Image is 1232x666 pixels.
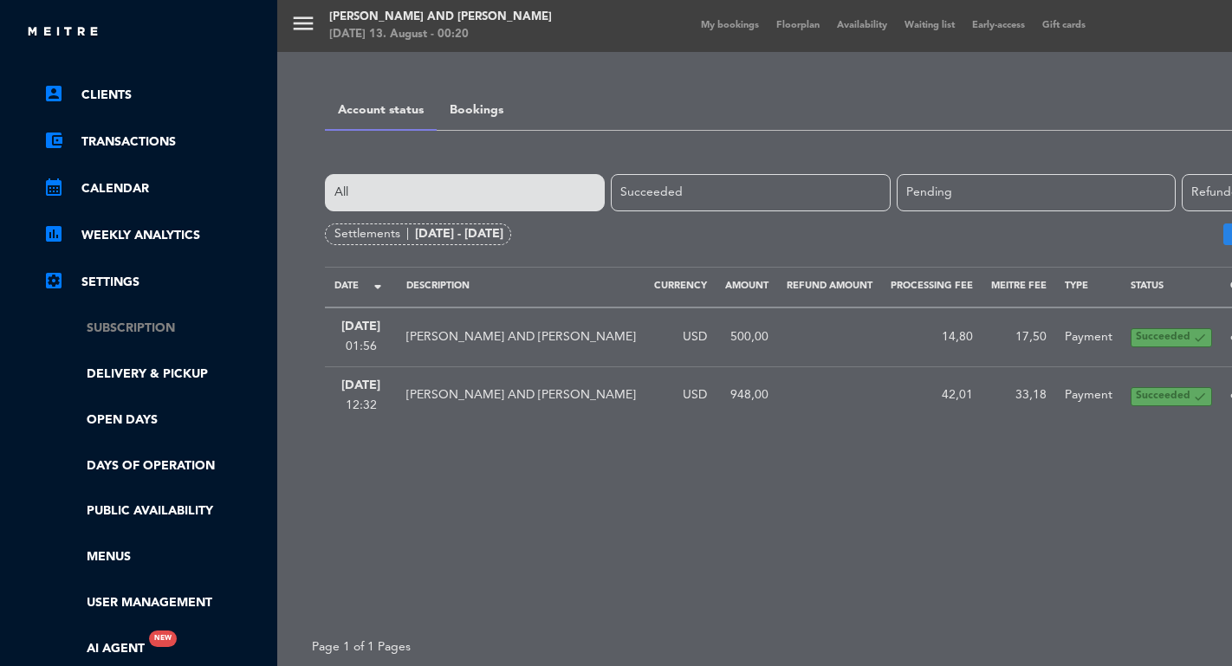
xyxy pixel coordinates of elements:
a: Menus [43,547,269,567]
a: assessmentWeekly Analytics [43,225,269,246]
a: User Management [43,593,269,613]
a: Days of operation [43,456,269,476]
div: New [149,630,177,647]
i: calendar_month [43,177,64,197]
i: settings_applications [43,270,64,291]
i: account_box [43,83,64,104]
a: Public availability [43,501,269,521]
a: Delivery & Pickup [43,365,269,385]
i: assessment [43,223,64,244]
img: MEITRE [26,26,100,39]
a: Open Days [43,411,269,430]
a: AI AgentNew [43,639,145,659]
a: Subscription [43,319,269,339]
a: account_boxClients [43,85,269,106]
i: account_balance_wallet [43,130,64,151]
a: account_balance_walletTransactions [43,132,269,152]
a: Settings [43,272,269,293]
a: calendar_monthCalendar [43,178,269,199]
